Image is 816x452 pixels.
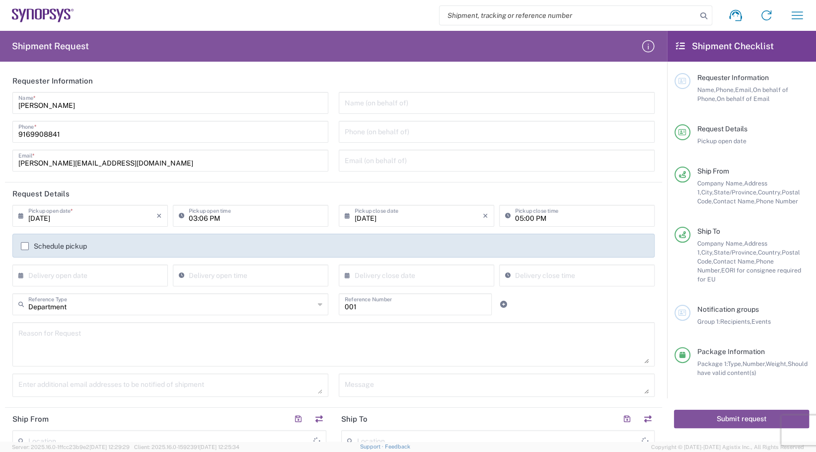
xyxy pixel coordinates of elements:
span: Copyright © [DATE]-[DATE] Agistix Inc., All Rights Reserved [651,443,804,452]
span: Country, [758,188,782,196]
span: City, [701,188,714,196]
span: City, [701,249,714,256]
a: Support [360,444,385,450]
h2: Shipment Request [12,40,89,52]
span: Requester Information [697,74,769,82]
span: Contact Name, [713,197,756,205]
a: Feedback [384,444,410,450]
button: Submit request [674,410,809,428]
span: Package Information [697,348,765,356]
span: Weight, [766,360,788,367]
span: Ship From [697,167,729,175]
span: State/Province, [714,188,758,196]
i: × [156,208,162,224]
span: [DATE] 12:29:29 [89,444,130,450]
span: Server: 2025.16.0-1ffcc23b9e2 [12,444,130,450]
span: Phone, [716,86,735,93]
span: Contact Name, [713,258,756,265]
span: Package 1: [697,360,728,367]
span: Email, [735,86,753,93]
span: Name, [697,86,716,93]
span: Pickup open date [697,137,746,145]
span: EORI for consignee required for EU [697,267,801,283]
h2: Requester Information [12,76,93,86]
span: Country, [758,249,782,256]
h2: Shipment Checklist [676,40,774,52]
span: Events [751,318,771,325]
span: [DATE] 12:25:34 [199,444,239,450]
label: Schedule pickup [21,242,87,250]
h2: Ship From [12,414,49,424]
i: × [483,208,488,224]
span: Company Name, [697,240,744,247]
span: Type, [728,360,742,367]
span: Company Name, [697,180,744,187]
h2: Ship To [341,414,368,424]
span: Number, [742,360,766,367]
a: Add Reference [497,297,511,311]
span: Phone Number [756,197,798,205]
h2: Request Details [12,189,70,199]
span: Client: 2025.16.0-1592391 [134,444,239,450]
span: Recipients, [720,318,751,325]
span: On behalf of Email [717,95,770,102]
span: State/Province, [714,249,758,256]
span: Request Details [697,125,747,133]
span: Group 1: [697,318,720,325]
span: Notification groups [697,305,759,313]
input: Shipment, tracking or reference number [440,6,697,25]
span: Ship To [697,227,720,235]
